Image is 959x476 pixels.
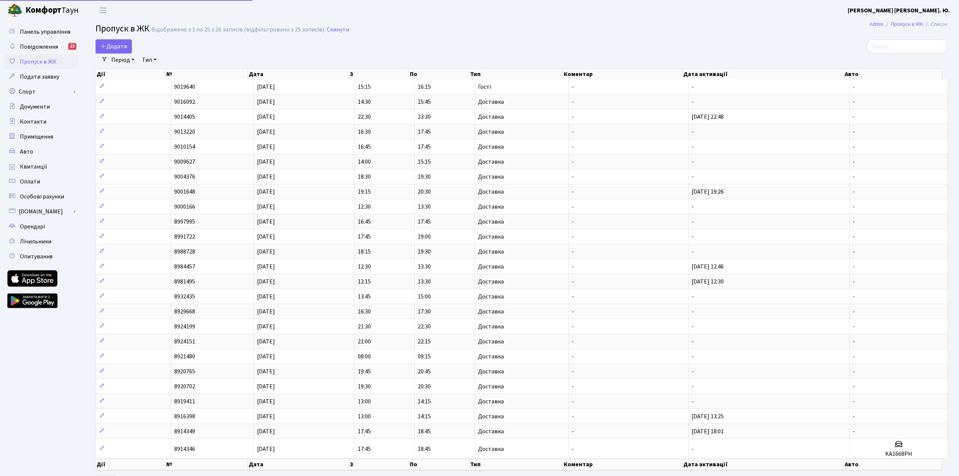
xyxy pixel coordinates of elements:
[853,248,855,256] span: -
[4,99,79,114] a: Документи
[418,427,431,436] span: 18:45
[692,173,694,181] span: -
[257,382,275,391] span: [DATE]
[572,128,574,136] span: -
[358,113,371,121] span: 22:30
[418,278,431,286] span: 13:30
[257,173,275,181] span: [DATE]
[257,263,275,271] span: [DATE]
[4,219,79,234] a: Орендарі
[692,233,694,241] span: -
[853,397,855,406] span: -
[174,337,195,346] span: 8924151
[692,188,724,196] span: [DATE] 19:26
[853,337,855,346] span: -
[844,459,942,470] th: Авто
[853,367,855,376] span: -
[174,278,195,286] span: 8981495
[20,163,47,171] span: Квитанції
[257,188,275,196] span: [DATE]
[478,279,504,285] span: Доставка
[100,42,127,51] span: Додати
[174,113,195,121] span: 9014405
[853,292,855,301] span: -
[572,352,574,361] span: -
[478,446,504,452] span: Доставка
[853,451,944,458] h5: KA1668PH
[68,43,76,50] div: 21
[572,397,574,406] span: -
[166,459,248,470] th: №
[257,248,275,256] span: [DATE]
[418,397,431,406] span: 14:15
[358,307,371,316] span: 16:30
[4,69,79,84] a: Подати заявку
[257,397,275,406] span: [DATE]
[692,307,694,316] span: -
[418,445,431,453] span: 18:45
[358,352,371,361] span: 08:00
[139,54,160,66] a: Тип
[853,352,855,361] span: -
[572,322,574,331] span: -
[418,158,431,166] span: 15:15
[418,173,431,181] span: 19:30
[358,337,371,346] span: 21:00
[4,234,79,249] a: Лічильники
[25,4,61,16] b: Комфорт
[358,233,371,241] span: 17:45
[478,339,504,345] span: Доставка
[358,412,371,421] span: 13:00
[257,128,275,136] span: [DATE]
[692,158,694,166] span: -
[478,189,504,195] span: Доставка
[469,69,563,79] th: Тип
[358,248,371,256] span: 18:15
[478,234,504,240] span: Доставка
[563,459,683,470] th: Коментар
[572,412,574,421] span: -
[572,233,574,241] span: -
[572,188,574,196] span: -
[418,412,431,421] span: 14:15
[4,144,79,159] a: Авто
[418,337,431,346] span: 22:15
[358,263,371,271] span: 12:30
[572,203,574,211] span: -
[418,292,431,301] span: 15:00
[20,43,58,51] span: Повідомлення
[20,252,52,261] span: Опитування
[174,203,195,211] span: 9000166
[257,367,275,376] span: [DATE]
[358,382,371,391] span: 19:30
[257,203,275,211] span: [DATE]
[409,69,469,79] th: По
[692,278,724,286] span: [DATE] 12:30
[96,69,166,79] th: Дії
[358,367,371,376] span: 19:45
[174,263,195,271] span: 8984457
[692,445,694,453] span: -
[572,263,574,271] span: -
[418,143,431,151] span: 17:45
[572,113,574,121] span: -
[4,114,79,129] a: Контакти
[572,83,574,91] span: -
[358,128,371,136] span: 16:30
[418,128,431,136] span: 17:45
[853,263,855,271] span: -
[20,178,40,186] span: Оплати
[4,24,79,39] a: Панель управління
[478,309,504,315] span: Доставка
[248,69,349,79] th: Дата
[174,128,195,136] span: 9013220
[418,113,431,121] span: 23:30
[853,412,855,421] span: -
[853,113,855,121] span: -
[469,459,563,470] th: Тип
[418,307,431,316] span: 17:30
[853,382,855,391] span: -
[174,188,195,196] span: 9001648
[257,292,275,301] span: [DATE]
[478,159,504,165] span: Доставка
